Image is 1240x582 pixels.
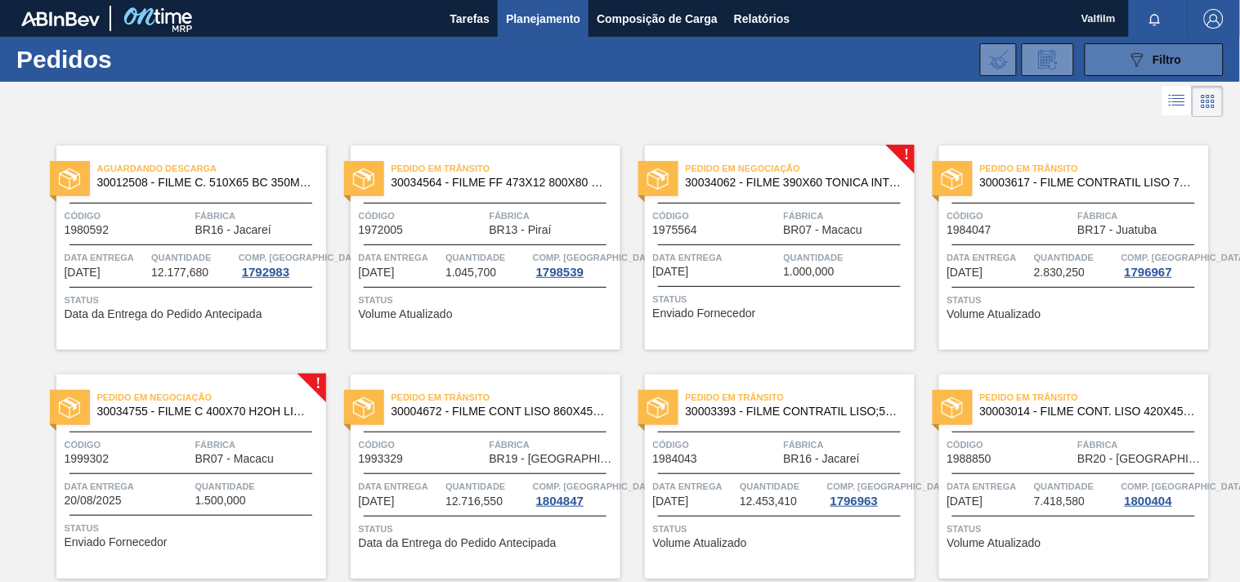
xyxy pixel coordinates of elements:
[947,495,983,508] span: 22/08/2025
[65,266,101,279] span: 11/07/2025
[65,536,168,548] span: Enviado Fornecedor
[65,224,110,236] span: 1980592
[151,249,235,266] span: Quantidade
[445,249,529,266] span: Quantidade
[653,208,780,224] span: Código
[359,249,442,266] span: Data entrega
[947,224,992,236] span: 1984047
[359,437,486,453] span: Código
[740,478,823,495] span: Quantidade
[65,453,110,465] span: 1999302
[653,495,689,508] span: 22/08/2025
[326,145,620,350] a: statusPedido em Trânsito30034564 - FILME FF 473X12 800X80 PDCódigo1972005FábricaBR13 - PiraíData ...
[947,437,1074,453] span: Código
[980,160,1209,177] span: Pedido em Trânsito
[359,308,453,320] span: Volume Atualizado
[445,478,529,495] span: Quantidade
[980,177,1196,189] span: 30003617 - FILME CONTRATIL LISO 780X60 MICRA;FILME
[947,453,992,465] span: 1988850
[65,478,191,495] span: Data entrega
[734,9,790,29] span: Relatórios
[784,437,911,453] span: Fábrica
[653,478,736,495] span: Data entrega
[359,521,616,537] span: Status
[59,168,80,190] img: status
[915,145,1209,350] a: statusPedido em Trânsito30003617 - FILME CONTRATIL LISO 780X60 MICRA;FILMECódigo1984047FábricaBR1...
[533,478,616,508] a: Comp. [GEOGRAPHIC_DATA]1804847
[195,495,246,507] span: 1.500,000
[65,520,322,536] span: Status
[653,453,698,465] span: 1984043
[32,145,326,350] a: statusAguardando Descarga30012508 - FILME C. 510X65 BC 350ML MP C18 429Código1980592FábricaBR16 -...
[450,9,490,29] span: Tarefas
[65,437,191,453] span: Código
[195,224,271,236] span: BR16 - Jacareí
[359,292,616,308] span: Status
[1034,266,1085,279] span: 2.830,250
[827,478,954,495] span: Comp. Carga
[445,495,503,508] span: 12.716,550
[1153,53,1182,66] span: Filtro
[195,453,274,465] span: BR07 - Macacu
[620,145,915,350] a: !statusPedido em Negociação30034062 - FILME 390X60 TONICA INT 350ML C12Código1975564FábricaBR07 -...
[1022,43,1074,76] div: Solicitação de Revisão de Pedidos
[784,224,862,236] span: BR07 - Macacu
[533,249,660,266] span: Comp. Carga
[195,437,322,453] span: Fábrica
[653,224,698,236] span: 1975564
[653,521,911,537] span: Status
[533,478,660,495] span: Comp. Carga
[533,495,587,508] div: 1804847
[359,224,404,236] span: 1972005
[392,389,620,405] span: Pedido em Trânsito
[653,537,747,549] span: Volume Atualizado
[686,389,915,405] span: Pedido em Trânsito
[239,266,293,279] div: 1792983
[1034,478,1117,495] span: Quantidade
[1162,86,1193,117] div: Visão em Lista
[506,9,580,29] span: Planejamento
[784,249,911,266] span: Quantidade
[490,453,616,465] span: BR19 - Nova Rio
[653,249,780,266] span: Data entrega
[359,266,395,279] span: 22/07/2025
[195,208,322,224] span: Fábrica
[1078,453,1205,465] span: BR20 - Sapucaia
[947,266,983,279] span: 19/08/2025
[490,437,616,453] span: Fábrica
[686,405,902,418] span: 30003393 - FILME CONTRATIL LISO;530 MM;50 MICRA;
[686,177,902,189] span: 30034062 - FILME 390X60 TONICA INT 350ML C12
[65,495,122,507] span: 20/08/2025
[16,50,251,69] h1: Pedidos
[653,266,689,278] span: 30/07/2025
[1085,43,1224,76] button: Filtro
[980,405,1196,418] span: 30003014 - FILME CONT. LISO 420X45 MICRAS
[740,495,797,508] span: 12.453,410
[647,168,669,190] img: status
[533,266,587,279] div: 1798539
[1121,266,1175,279] div: 1796967
[1121,249,1205,279] a: Comp. [GEOGRAPHIC_DATA]1796967
[1193,86,1224,117] div: Visão em Cards
[490,224,552,236] span: BR13 - Piraí
[97,177,313,189] span: 30012508 - FILME C. 510X65 BC 350ML MP C18 429
[980,43,1017,76] div: Importar Negociações dos Pedidos
[359,208,486,224] span: Código
[392,177,607,189] span: 30034564 - FILME FF 473X12 800X80 PD
[784,208,911,224] span: Fábrica
[1129,7,1181,30] button: Notificações
[942,168,963,190] img: status
[32,374,326,579] a: !statusPedido em Negociação30034755 - FILME C 400X70 H2OH LIMONETO 350MLCódigo1999302FábricaBR07 ...
[59,397,80,419] img: status
[359,495,395,508] span: 22/08/2025
[980,389,1209,405] span: Pedido em Trânsito
[947,308,1041,320] span: Volume Atualizado
[620,374,915,579] a: statusPedido em Trânsito30003393 - FILME CONTRATIL LISO;530 MM;50 MICRA;Código1984043FábricaBR16 ...
[947,478,1031,495] span: Data entrega
[533,249,616,279] a: Comp. [GEOGRAPHIC_DATA]1798539
[1204,9,1224,29] img: Logout
[1078,437,1205,453] span: Fábrica
[1034,249,1117,266] span: Quantidade
[239,249,365,266] span: Comp. Carga
[947,249,1031,266] span: Data entrega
